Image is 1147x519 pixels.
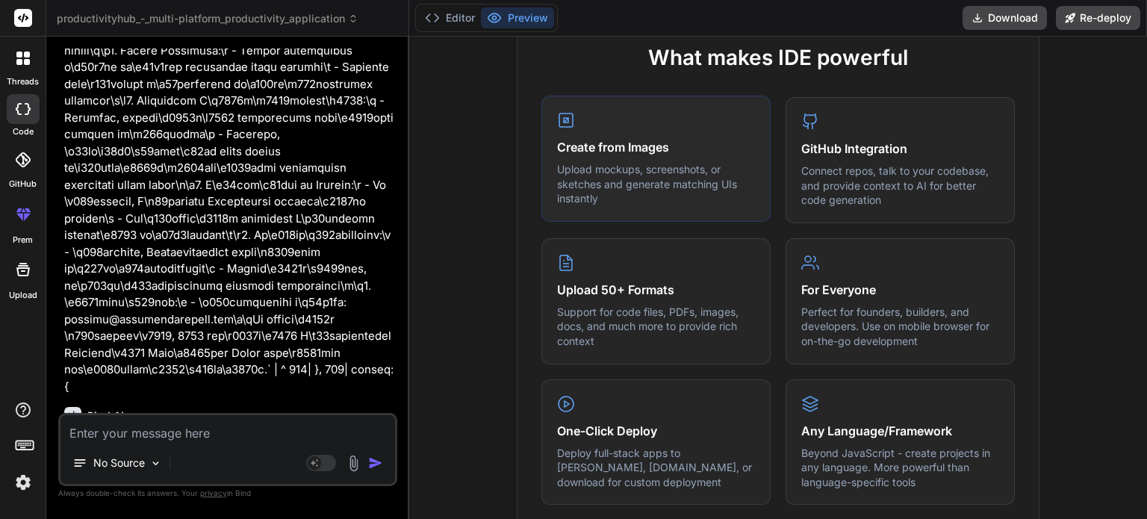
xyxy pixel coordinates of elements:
[13,125,34,138] label: code
[801,305,999,349] p: Perfect for founders, builders, and developers. Use on mobile browser for on-the-go development
[200,488,227,497] span: privacy
[801,164,999,208] p: Connect repos, talk to your codebase, and provide context to AI for better code generation
[58,486,397,500] p: Always double-check its answers. Your in Bind
[9,289,37,302] label: Upload
[963,6,1047,30] button: Download
[57,11,358,26] span: productivityhub_-_multi-platform_productivity_application
[87,408,124,423] h6: Bind AI
[1056,6,1140,30] button: Re-deploy
[557,281,755,299] h4: Upload 50+ Formats
[801,140,999,158] h4: GitHub Integration
[557,422,755,440] h4: One-Click Deploy
[557,446,755,490] p: Deploy full-stack apps to [PERSON_NAME], [DOMAIN_NAME], or download for custom deployment
[801,446,999,490] p: Beyond JavaScript - create projects in any language. More powerful than language-specific tools
[9,178,37,190] label: GitHub
[801,422,999,440] h4: Any Language/Framework
[345,455,362,472] img: attachment
[557,305,755,349] p: Support for code files, PDFs, images, docs, and much more to provide rich context
[13,234,33,246] label: prem
[149,457,162,470] img: Pick Models
[557,162,755,206] p: Upload mockups, screenshots, or sketches and generate matching UIs instantly
[7,75,39,88] label: threads
[419,7,481,28] button: Editor
[801,281,999,299] h4: For Everyone
[368,456,383,470] img: icon
[541,42,1015,73] h2: What makes IDE powerful
[557,138,755,156] h4: Create from Images
[481,7,554,28] button: Preview
[93,456,145,470] p: No Source
[10,470,36,495] img: settings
